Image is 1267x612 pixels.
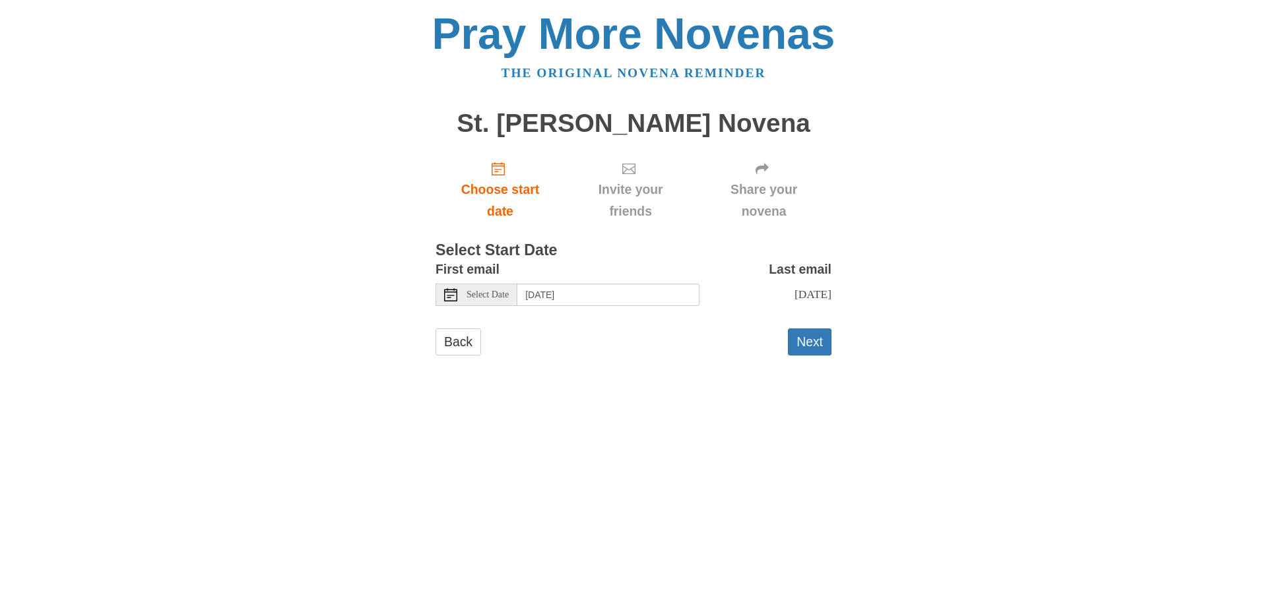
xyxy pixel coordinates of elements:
a: Back [436,328,481,355]
label: First email [436,259,500,280]
div: Click "Next" to confirm your start date first. [696,150,831,229]
a: Choose start date [436,150,565,229]
div: Click "Next" to confirm your start date first. [565,150,696,229]
a: Pray More Novenas [432,9,835,58]
span: Select Date [467,290,509,299]
span: Share your novena [709,179,818,222]
h1: St. [PERSON_NAME] Novena [436,109,831,138]
a: The original novena reminder [502,66,766,80]
span: Choose start date [449,179,552,222]
button: Next [788,328,831,355]
h3: Select Start Date [436,242,831,259]
label: Last email [769,259,831,280]
span: [DATE] [795,288,831,301]
span: Invite your friends [578,179,683,222]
